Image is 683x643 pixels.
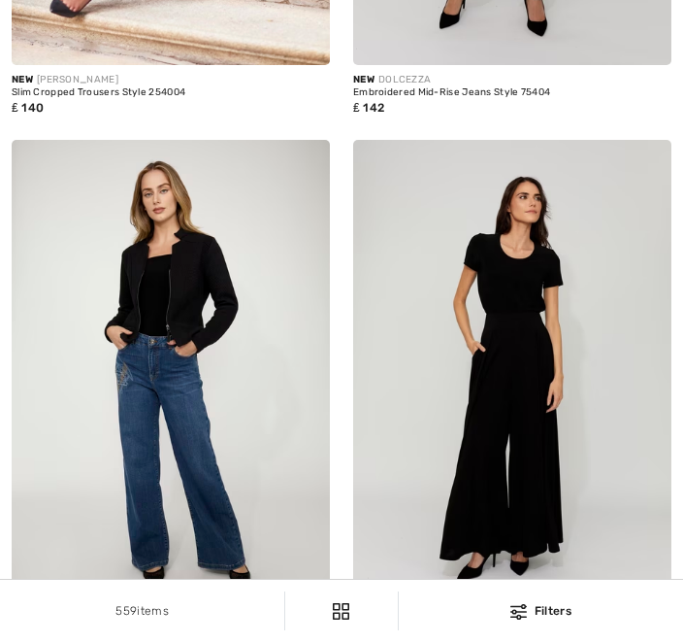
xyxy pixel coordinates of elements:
span: New [353,74,374,85]
span: ₤ 142 [353,101,384,115]
div: Embroidered Mid-Rise Jeans Style 75404 [353,87,671,99]
span: New [12,74,33,85]
div: DOLCEZZA [353,73,671,87]
div: Filters [410,602,671,620]
img: Filters [333,603,349,620]
div: Slim Cropped Trousers Style 254004 [12,87,330,99]
img: High-Waisted Wide-Leg Trousers Style 254022. Black [353,140,671,618]
span: ₤ 140 [12,101,44,115]
span: 559 [115,604,137,618]
img: Filters [510,604,527,620]
div: [PERSON_NAME] [12,73,330,87]
img: Embroidered Wide-Leg Jeans Style 75403. As sample [12,140,330,618]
